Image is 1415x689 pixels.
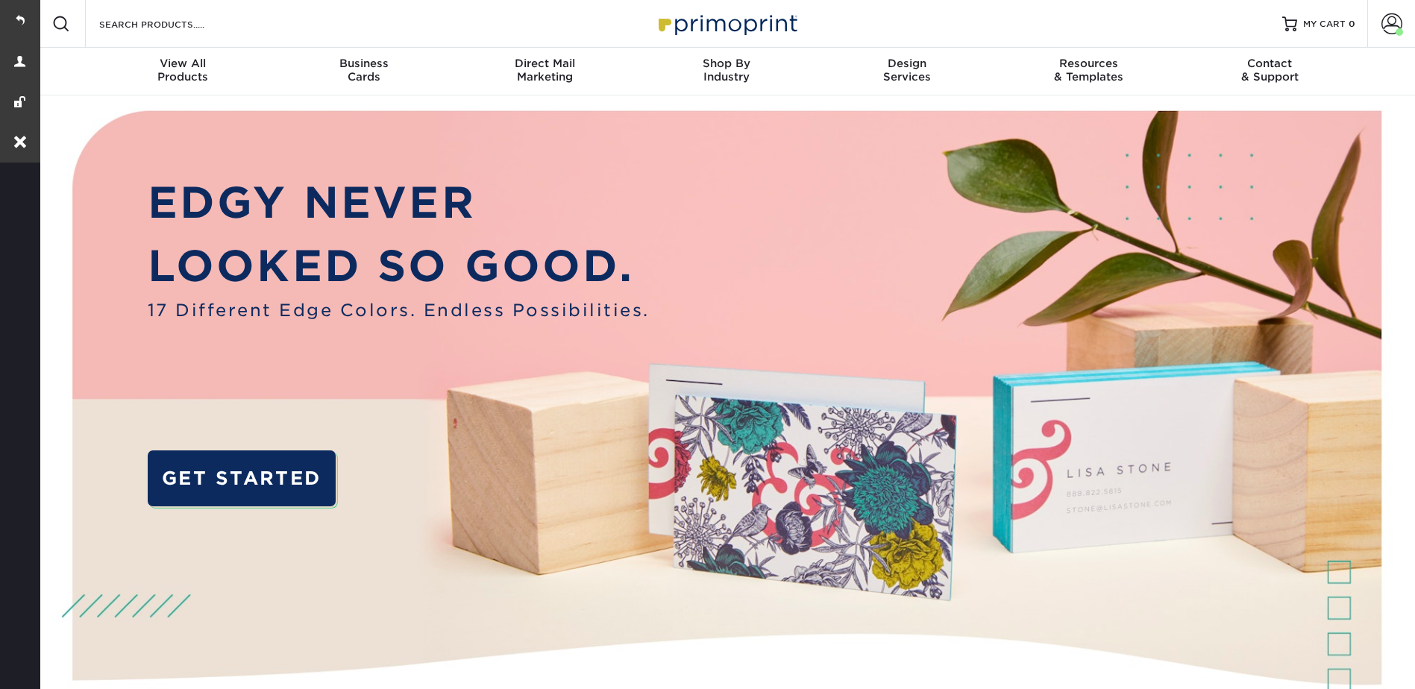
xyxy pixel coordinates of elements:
[92,57,274,70] span: View All
[454,48,636,95] a: Direct MailMarketing
[636,48,817,95] a: Shop ByIndustry
[148,234,650,298] p: LOOKED SO GOOD.
[1303,18,1346,31] span: MY CART
[273,48,454,95] a: BusinessCards
[636,57,817,84] div: Industry
[148,450,336,506] a: GET STARTED
[817,57,998,84] div: Services
[1179,57,1361,70] span: Contact
[1179,48,1361,95] a: Contact& Support
[148,298,650,323] span: 17 Different Edge Colors. Endless Possibilities.
[817,57,998,70] span: Design
[148,171,650,234] p: EDGY NEVER
[998,57,1179,84] div: & Templates
[998,57,1179,70] span: Resources
[652,7,801,40] img: Primoprint
[998,48,1179,95] a: Resources& Templates
[92,57,274,84] div: Products
[454,57,636,70] span: Direct Mail
[98,15,243,33] input: SEARCH PRODUCTS.....
[273,57,454,84] div: Cards
[92,48,274,95] a: View AllProducts
[273,57,454,70] span: Business
[817,48,998,95] a: DesignServices
[1179,57,1361,84] div: & Support
[636,57,817,70] span: Shop By
[454,57,636,84] div: Marketing
[1349,19,1355,29] span: 0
